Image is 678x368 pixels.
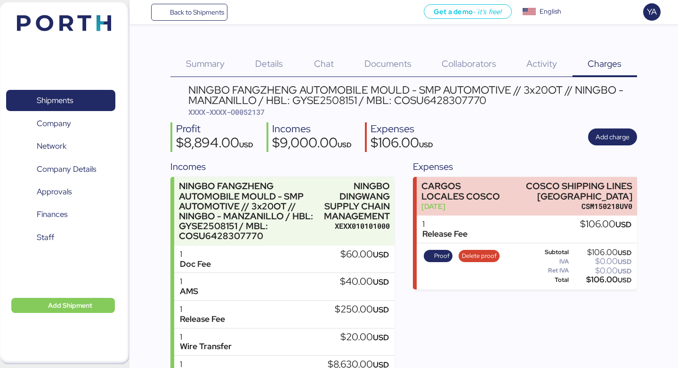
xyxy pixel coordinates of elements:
[180,259,211,269] div: Doc Fee
[571,258,631,265] div: $0.00
[530,267,569,274] div: Ret IVA
[314,57,334,70] span: Chat
[37,117,71,130] span: Company
[272,136,352,152] div: $9,000.00
[135,4,151,20] button: Menu
[618,276,631,284] span: USD
[6,181,115,203] a: Approvals
[255,57,283,70] span: Details
[37,185,72,199] span: Approvals
[373,277,389,287] span: USD
[324,221,390,231] div: XEXX010101000
[571,267,631,274] div: $0.00
[530,277,569,283] div: Total
[526,57,557,70] span: Activity
[421,201,501,211] div: [DATE]
[179,181,320,241] div: NINGBO FANGZHENG AUTOMOBILE MOULD - SMP AUTOMOTIVE // 3x20OT // NINGBO - MANZANILLO / HBL: GYSE25...
[170,7,224,18] span: Back to Shipments
[180,332,232,342] div: 1
[340,249,389,260] div: $60.00
[6,112,115,134] a: Company
[588,57,621,70] span: Charges
[618,267,631,275] span: USD
[540,7,561,16] div: English
[373,332,389,343] span: USD
[6,204,115,225] a: Finances
[571,276,631,283] div: $106.00
[11,298,115,313] button: Add Shipment
[618,248,631,257] span: USD
[364,57,412,70] span: Documents
[596,131,630,143] span: Add charge
[413,160,637,174] div: Expenses
[580,219,631,230] div: $106.00
[373,249,389,260] span: USD
[37,208,67,221] span: Finances
[180,249,211,259] div: 1
[6,158,115,180] a: Company Details
[37,162,96,176] span: Company Details
[48,300,92,311] span: Add Shipment
[180,287,198,296] div: AMS
[37,94,73,107] span: Shipments
[422,219,468,229] div: 1
[571,249,631,256] div: $106.00
[6,90,115,112] a: Shipments
[37,231,54,244] span: Staff
[338,140,352,149] span: USD
[335,304,389,315] div: $250.00
[647,6,657,18] span: YA
[272,122,352,136] div: Incomes
[180,304,225,314] div: 1
[615,219,631,230] span: USD
[180,342,232,352] div: Wire Transfer
[6,136,115,157] a: Network
[421,181,501,201] div: CARGOS LOCALES COSCO
[186,57,225,70] span: Summary
[151,4,228,21] a: Back to Shipments
[340,332,389,343] div: $20.00
[462,251,497,261] span: Delete proof
[588,128,637,145] button: Add charge
[371,136,433,152] div: $106.00
[434,251,450,261] span: Proof
[506,181,632,201] div: COSCO SHIPPING LINES [GEOGRAPHIC_DATA]
[6,227,115,248] a: Staff
[180,277,198,287] div: 1
[459,250,500,262] button: Delete proof
[176,122,253,136] div: Profit
[188,107,265,117] span: XXXX-XXXX-O0052137
[424,250,453,262] button: Proof
[170,160,394,174] div: Incomes
[180,314,225,324] div: Release Fee
[506,201,632,211] div: CSM150218UV0
[239,140,253,149] span: USD
[371,122,433,136] div: Expenses
[340,277,389,287] div: $40.00
[530,258,569,265] div: IVA
[419,140,433,149] span: USD
[176,136,253,152] div: $8,894.00
[442,57,496,70] span: Collaborators
[37,139,66,153] span: Network
[530,249,569,256] div: Subtotal
[324,181,390,221] div: NINGBO DINGWANG SUPPLY CHAIN MANAGEMENT
[188,85,637,106] div: NINGBO FANGZHENG AUTOMOBILE MOULD - SMP AUTOMOTIVE // 3x20OT // NINGBO - MANZANILLO / HBL: GYSE25...
[422,229,468,239] div: Release Fee
[373,304,389,315] span: USD
[618,257,631,266] span: USD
